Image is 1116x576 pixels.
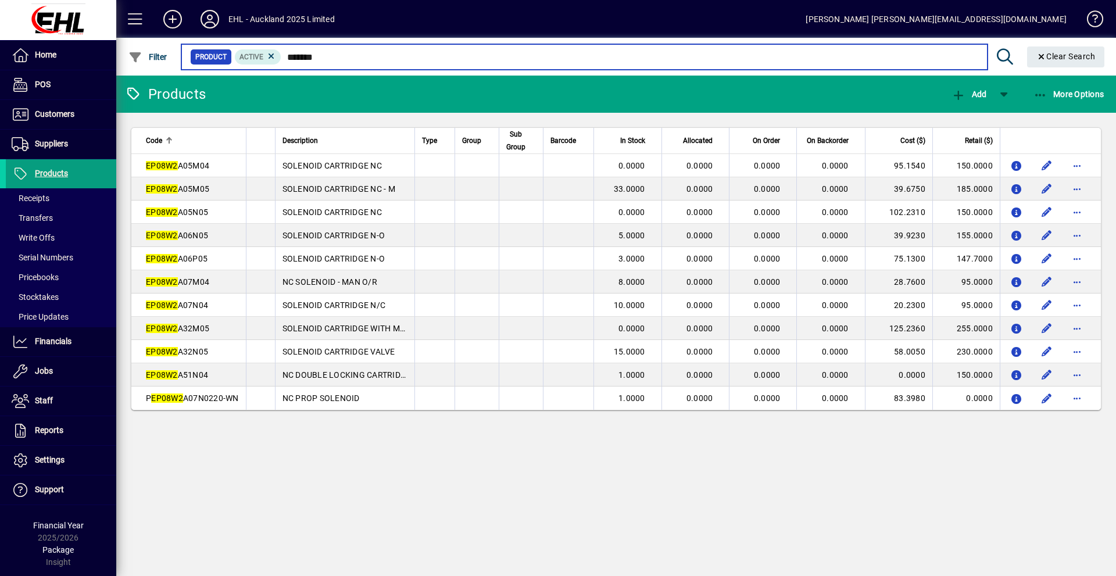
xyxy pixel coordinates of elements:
span: In Stock [620,134,645,147]
span: 33.0000 [614,184,645,194]
td: 255.0000 [932,317,1000,340]
a: Support [6,475,116,505]
span: Clear Search [1036,52,1096,61]
mat-chip: Activation Status: Active [235,49,281,65]
span: Package [42,545,74,554]
a: Write Offs [6,228,116,248]
span: A07N04 [146,300,208,310]
em: EP08W2 [146,300,178,310]
span: 0.0000 [754,300,781,310]
span: 0.0000 [618,161,645,170]
span: SOLENOID CARTRIDGE N-O [282,231,385,240]
span: SOLENOID CARTRIDGE VALVE [282,347,395,356]
span: 0.0000 [822,324,849,333]
a: Customers [6,100,116,129]
span: Retail ($) [965,134,993,147]
span: Support [35,485,64,494]
span: 1.0000 [618,393,645,403]
span: SOLENOID CARTRIDGE N/C [282,300,386,310]
span: 0.0000 [822,231,849,240]
span: A06P05 [146,254,208,263]
span: A05M04 [146,161,209,170]
div: On Backorder [804,134,859,147]
span: Financials [35,337,71,346]
span: Description [282,134,318,147]
button: More options [1068,342,1086,361]
button: More Options [1031,84,1107,105]
td: 83.3980 [865,387,932,410]
span: Products [35,169,68,178]
div: Sub Group [506,128,536,153]
span: P A07N0220-WN [146,393,239,403]
button: Edit [1038,366,1056,384]
span: NC DOUBLE LOCKING CARTRIDGE [282,370,412,380]
button: Add [154,9,191,30]
span: Product [195,51,227,63]
a: Jobs [6,357,116,386]
a: Pricebooks [6,267,116,287]
a: Reports [6,416,116,445]
td: 150.0000 [932,201,1000,224]
span: 0.0000 [686,254,713,263]
span: Type [422,134,437,147]
td: 147.7000 [932,247,1000,270]
span: 0.0000 [754,277,781,287]
span: Serial Numbers [12,253,73,262]
span: 0.0000 [822,277,849,287]
button: Edit [1038,203,1056,221]
span: Customers [35,109,74,119]
span: 0.0000 [754,231,781,240]
span: More Options [1033,90,1104,99]
span: Allocated [683,134,713,147]
span: 0.0000 [822,393,849,403]
button: Edit [1038,273,1056,291]
a: Transfers [6,208,116,228]
span: Group [462,134,481,147]
td: 185.0000 [932,177,1000,201]
span: A32M05 [146,324,209,333]
div: Allocated [669,134,724,147]
td: 58.0050 [865,340,932,363]
span: 0.0000 [754,324,781,333]
button: Profile [191,9,228,30]
em: EP08W2 [146,277,178,287]
span: Barcode [550,134,576,147]
span: A05M05 [146,184,209,194]
button: Filter [126,46,170,67]
span: SOLENOID CARTRIDGE N-O [282,254,385,263]
span: On Order [753,134,780,147]
span: SOLENOID CARTRIDGE WITH MANUAL ORIDE [282,324,453,333]
button: Edit [1038,249,1056,268]
a: Receipts [6,188,116,208]
span: Staff [35,396,53,405]
button: More options [1068,366,1086,384]
button: Edit [1038,389,1056,407]
span: POS [35,80,51,89]
em: EP08W2 [146,231,178,240]
span: 0.0000 [686,393,713,403]
span: 0.0000 [754,254,781,263]
span: SOLENOID CARTRIDGE NC [282,161,382,170]
a: Suppliers [6,130,116,159]
span: 0.0000 [754,370,781,380]
a: Home [6,41,116,70]
td: 95.0000 [932,270,1000,294]
span: 0.0000 [686,324,713,333]
em: EP08W2 [146,254,178,263]
span: 0.0000 [686,277,713,287]
span: Add [952,90,986,99]
span: A06N05 [146,231,208,240]
a: Financials [6,327,116,356]
span: 3.0000 [618,254,645,263]
span: 0.0000 [686,347,713,356]
td: 20.2300 [865,294,932,317]
span: 0.0000 [754,393,781,403]
a: Staff [6,387,116,416]
td: 125.2360 [865,317,932,340]
span: Receipts [12,194,49,203]
span: Sub Group [506,128,525,153]
button: Edit [1038,296,1056,314]
span: A51N04 [146,370,208,380]
span: 0.0000 [686,161,713,170]
span: 0.0000 [822,254,849,263]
